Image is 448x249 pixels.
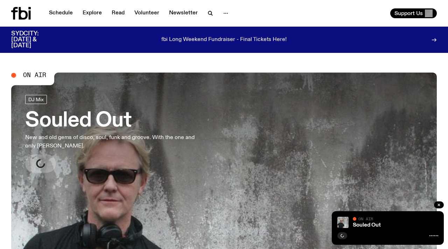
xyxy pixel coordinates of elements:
h3: SYDCITY: [DATE] & [DATE] [11,31,56,49]
span: On Air [358,216,373,221]
p: New and old gems of disco, soul, funk and groove. With the one and only [PERSON_NAME]. [25,133,204,150]
p: fbi Long Weekend Fundraiser - Final Tickets Here! [161,37,287,43]
a: Explore [78,8,106,18]
span: On Air [23,72,46,78]
span: DJ Mix [28,97,44,102]
span: Support Us [394,10,423,16]
img: Stephen looks directly at the camera, wearing a black tee, black sunglasses and headphones around... [337,217,349,228]
h3: Souled Out [25,111,204,131]
a: Souled Out [353,222,381,228]
a: Volunteer [130,8,163,18]
button: Support Us [390,8,437,18]
a: Schedule [45,8,77,18]
a: DJ Mix [25,95,47,104]
a: Souled OutNew and old gems of disco, soul, funk and groove. With the one and only [PERSON_NAME]. [25,95,204,173]
a: Newsletter [165,8,202,18]
a: Read [107,8,129,18]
